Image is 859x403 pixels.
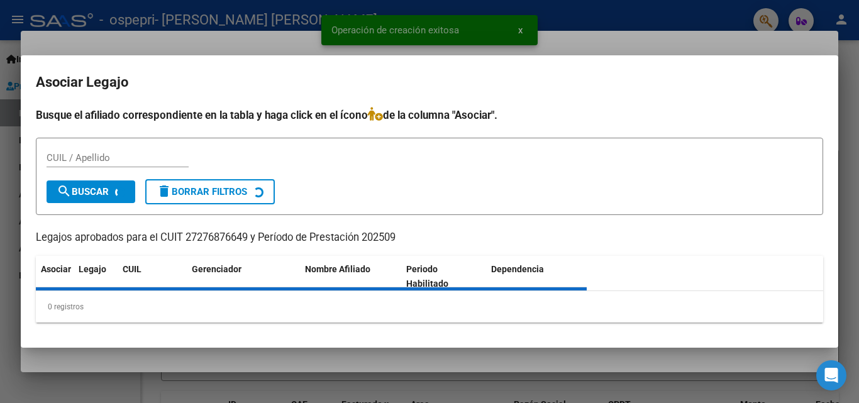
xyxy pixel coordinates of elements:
[57,186,109,197] span: Buscar
[187,256,300,297] datatable-header-cell: Gerenciador
[57,184,72,199] mat-icon: search
[118,256,187,297] datatable-header-cell: CUIL
[145,179,275,204] button: Borrar Filtros
[157,186,247,197] span: Borrar Filtros
[36,230,823,246] p: Legajos aprobados para el CUIT 27276876649 y Período de Prestación 202509
[36,291,823,323] div: 0 registros
[79,264,106,274] span: Legajo
[305,264,370,274] span: Nombre Afiliado
[36,70,823,94] h2: Asociar Legajo
[406,264,448,289] span: Periodo Habilitado
[36,256,74,297] datatable-header-cell: Asociar
[123,264,141,274] span: CUIL
[47,180,135,203] button: Buscar
[74,256,118,297] datatable-header-cell: Legajo
[486,256,587,297] datatable-header-cell: Dependencia
[192,264,241,274] span: Gerenciador
[816,360,846,390] div: Open Intercom Messenger
[491,264,544,274] span: Dependencia
[36,107,823,123] h4: Busque el afiliado correspondiente en la tabla y haga click en el ícono de la columna "Asociar".
[401,256,486,297] datatable-header-cell: Periodo Habilitado
[300,256,401,297] datatable-header-cell: Nombre Afiliado
[157,184,172,199] mat-icon: delete
[41,264,71,274] span: Asociar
